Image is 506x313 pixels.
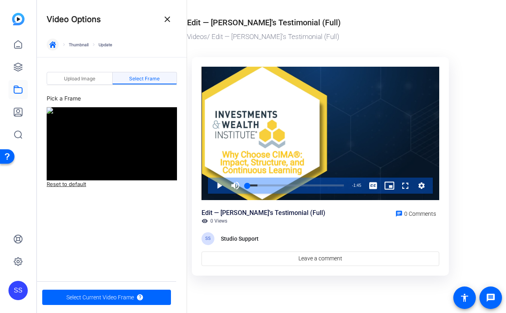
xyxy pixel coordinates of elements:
span: Select Frame [129,76,160,81]
mat-icon: close [162,14,172,24]
a: 0 Comments [392,208,439,218]
a: Reset to default [47,180,86,188]
img: Current Thumbnail [47,107,177,180]
span: 0 Comments [404,211,436,217]
a: Leave a comment [202,252,439,266]
h4: Video Options [47,14,101,24]
mat-icon: message [486,293,496,303]
a: Videos [187,33,207,41]
button: Mute [227,178,243,194]
mat-icon: keyboard_arrow_right [61,42,67,47]
a: Thumbnail [61,42,88,47]
button: Fullscreen [397,178,413,194]
button: Captions [365,178,381,194]
div: Video Player [202,67,439,200]
span: Upload Image [64,76,95,81]
button: Slug Information iconSelect Current Video Frame [42,290,171,305]
button: Play [211,178,227,194]
div: Pick a Frame [47,94,177,107]
div: SS [8,281,28,300]
mat-icon: accessibility [460,293,469,303]
img: blue-gradient.svg [12,13,25,25]
div: SS [202,232,214,245]
span: Leave a comment [298,254,342,263]
mat-icon: Slug Information icon [136,294,144,301]
div: Progress Bar [247,184,344,186]
span: 1:45 [354,183,361,188]
div: Studio Support [221,234,261,243]
span: Select Current Video Frame [66,290,134,305]
div: Edit — [PERSON_NAME]'s Testimonial (Full) [187,16,341,29]
span: 0 Views [210,218,227,224]
div: / Edit — [PERSON_NAME]'s Testimonial (Full) [187,32,450,42]
button: Picture-in-Picture [381,178,397,194]
span: - [352,183,353,188]
div: Edit — [PERSON_NAME]'s Testimonial (Full) [202,208,325,218]
mat-icon: visibility [202,218,208,224]
mat-icon: chat [395,210,403,217]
